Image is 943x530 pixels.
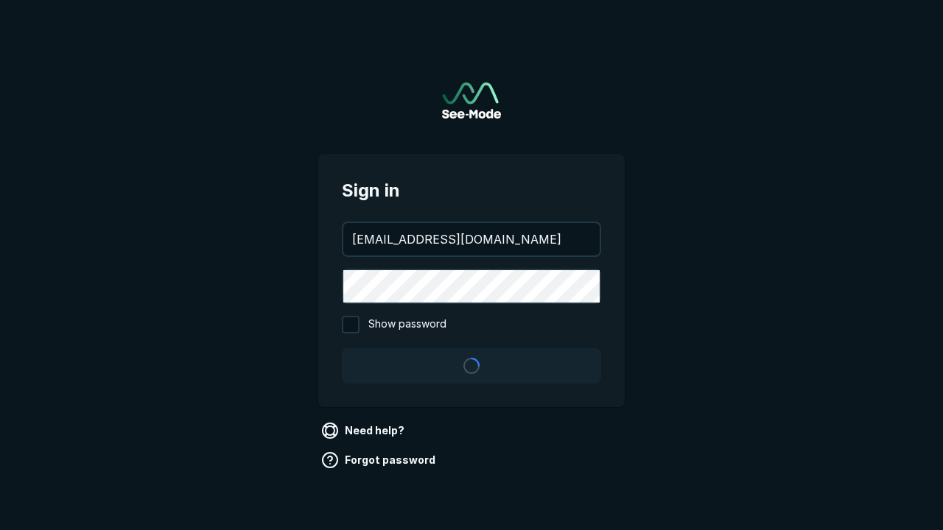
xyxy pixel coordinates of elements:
span: Sign in [342,177,601,204]
a: Need help? [318,419,410,442]
a: Go to sign in [442,82,501,119]
a: Forgot password [318,448,441,472]
img: See-Mode Logo [442,82,501,119]
input: your@email.com [343,223,600,255]
span: Show password [368,316,446,333]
